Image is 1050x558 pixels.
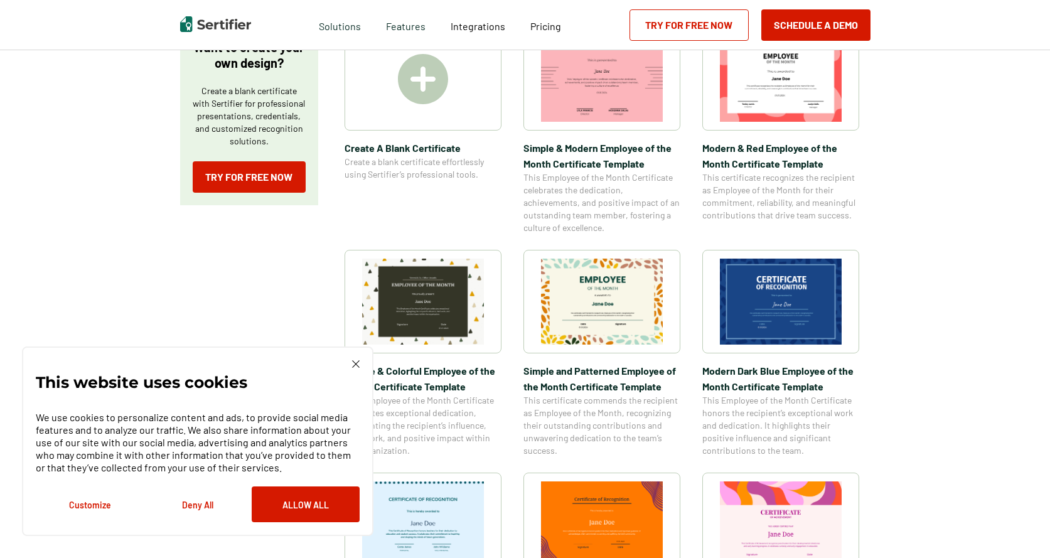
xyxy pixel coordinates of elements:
a: Try for Free Now [629,9,749,41]
span: This Employee of the Month Certificate celebrates the dedication, achievements, and positive impa... [523,171,680,234]
span: Simple & Modern Employee of the Month Certificate Template [523,140,680,171]
img: Modern & Red Employee of the Month Certificate Template [720,36,842,122]
a: Simple & Modern Employee of the Month Certificate TemplateSimple & Modern Employee of the Month C... [523,27,680,234]
p: This website uses cookies [36,376,247,389]
p: Create a blank certificate with Sertifier for professional presentations, credentials, and custom... [193,85,306,148]
button: Schedule a Demo [761,9,871,41]
span: Simple and Patterned Employee of the Month Certificate Template [523,363,680,394]
span: Create a blank certificate effortlessly using Sertifier’s professional tools. [345,156,501,181]
span: Integrations [451,20,505,32]
button: Allow All [252,486,360,522]
span: This Employee of the Month Certificate honors the recipient’s exceptional work and dedication. It... [702,394,859,457]
p: Want to create your own design? [193,40,306,71]
a: Pricing [530,17,561,33]
button: Deny All [144,486,252,522]
span: Features [386,17,426,33]
span: This Employee of the Month Certificate celebrates exceptional dedication, highlighting the recipi... [345,394,501,457]
img: Sertifier | Digital Credentialing Platform [180,16,251,32]
p: We use cookies to personalize content and ads, to provide social media features and to analyze ou... [36,411,360,474]
a: Modern & Red Employee of the Month Certificate TemplateModern & Red Employee of the Month Certifi... [702,27,859,234]
span: Simple & Colorful Employee of the Month Certificate Template [345,363,501,394]
span: Solutions [319,17,361,33]
img: Simple & Colorful Employee of the Month Certificate Template [362,259,484,345]
a: Try for Free Now [193,161,306,193]
a: Simple and Patterned Employee of the Month Certificate TemplateSimple and Patterned Employee of t... [523,250,680,457]
span: Modern & Red Employee of the Month Certificate Template [702,140,859,171]
a: Modern Dark Blue Employee of the Month Certificate TemplateModern Dark Blue Employee of the Month... [702,250,859,457]
img: Create A Blank Certificate [398,54,448,104]
img: Simple and Patterned Employee of the Month Certificate Template [541,259,663,345]
button: Customize [36,486,144,522]
img: Modern Dark Blue Employee of the Month Certificate Template [720,259,842,345]
span: Modern Dark Blue Employee of the Month Certificate Template [702,363,859,394]
span: Create A Blank Certificate [345,140,501,156]
span: This certificate recognizes the recipient as Employee of the Month for their commitment, reliabil... [702,171,859,222]
a: Integrations [451,17,505,33]
span: Pricing [530,20,561,32]
a: Simple & Colorful Employee of the Month Certificate TemplateSimple & Colorful Employee of the Mon... [345,250,501,457]
img: Cookie Popup Close [352,360,360,368]
span: This certificate commends the recipient as Employee of the Month, recognizing their outstanding c... [523,394,680,457]
iframe: Chat Widget [987,498,1050,558]
img: Simple & Modern Employee of the Month Certificate Template [541,36,663,122]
